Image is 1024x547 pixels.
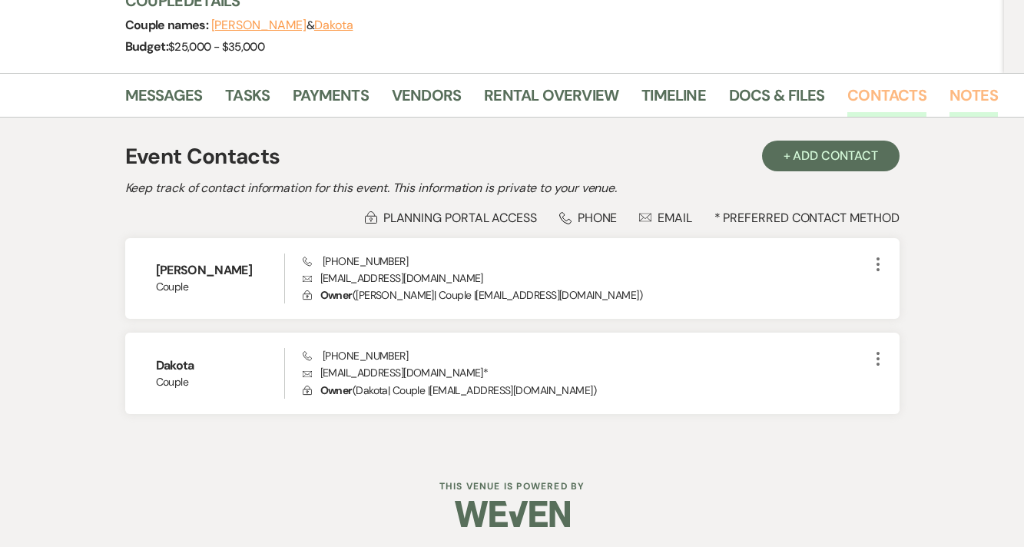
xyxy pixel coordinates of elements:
[559,210,618,226] div: Phone
[156,357,284,374] h6: Dakota
[484,83,618,117] a: Rental Overview
[125,141,280,173] h1: Event Contacts
[314,19,353,31] button: Dakota
[949,83,998,117] a: Notes
[303,287,869,303] p: ( [PERSON_NAME] | Couple | [EMAIL_ADDRESS][DOMAIN_NAME] )
[225,83,270,117] a: Tasks
[762,141,900,171] button: + Add Contact
[847,83,926,117] a: Contacts
[303,254,408,268] span: [PHONE_NUMBER]
[125,210,900,226] div: * Preferred Contact Method
[303,349,408,363] span: [PHONE_NUMBER]
[303,382,869,399] p: ( Dakota | Couple | [EMAIL_ADDRESS][DOMAIN_NAME] )
[303,270,869,287] p: [EMAIL_ADDRESS][DOMAIN_NAME]
[125,38,169,55] span: Budget:
[320,383,353,397] span: Owner
[156,262,284,279] h6: [PERSON_NAME]
[211,19,307,31] button: [PERSON_NAME]
[168,39,264,55] span: $25,000 - $35,000
[211,18,353,33] span: &
[125,83,203,117] a: Messages
[729,83,824,117] a: Docs & Files
[365,210,537,226] div: Planning Portal Access
[125,179,900,197] h2: Keep track of contact information for this event. This information is private to your venue.
[641,83,706,117] a: Timeline
[303,364,869,381] p: [EMAIL_ADDRESS][DOMAIN_NAME] *
[320,288,353,302] span: Owner
[156,374,284,390] span: Couple
[293,83,369,117] a: Payments
[156,279,284,295] span: Couple
[392,83,461,117] a: Vendors
[455,487,570,541] img: Weven Logo
[639,210,692,226] div: Email
[125,17,211,33] span: Couple names:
